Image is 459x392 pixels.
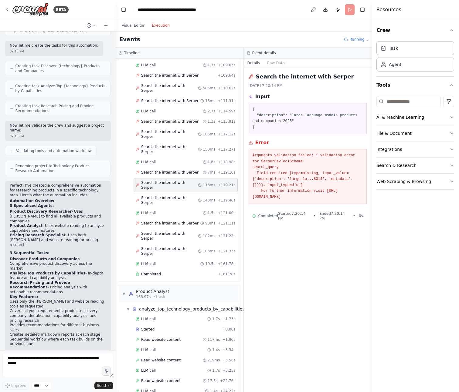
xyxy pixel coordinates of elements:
button: Visual Editor [118,22,148,29]
h3: Error [255,139,269,146]
h3: Timeline [124,51,140,55]
span: + 0.00s [222,327,235,332]
span: + 110.62s [218,86,235,91]
button: Crew [376,22,454,39]
span: Read website content [141,337,181,342]
button: Improve [2,382,29,390]
span: 585ms [203,86,215,91]
span: 219ms [208,358,220,363]
button: Raw Data [263,59,288,67]
span: LLM call [141,211,156,215]
li: Creates detailed markdown reports at each stage [10,332,106,337]
div: BETA [53,6,69,13]
span: Running... [349,37,368,42]
button: Details [244,59,264,67]
li: - In-depth feature and capability analysis [10,271,106,281]
span: 98ms [205,221,215,226]
span: Ended 7:20:14 PM [319,211,349,221]
span: LLM call [141,347,156,352]
div: 07:13 PM [10,49,98,54]
strong: 3 Specialized Agents: [10,204,54,208]
span: + 109.64s [218,73,235,78]
div: Tools [376,94,454,194]
span: ▼ [126,307,130,311]
h2: Events [119,35,140,44]
span: Creating task Research Pricing and Provide Recommendations [15,104,106,113]
button: AI & Machine Learning [376,109,454,125]
span: 1.7s [212,317,220,321]
span: Search the internet with Serper [141,221,199,226]
pre: { "description": "large language models products and companies 2025" } [253,107,363,130]
span: Renaming project to Technology Product Research Automation [15,164,106,173]
span: Completed [258,214,278,218]
strong: Research Pricing and Provide Recommendations [10,281,70,290]
span: 19.5s [205,261,215,266]
span: 143ms [203,198,215,203]
div: Product Analyst [136,288,169,294]
span: + 117.12s [218,132,235,137]
button: Hide left sidebar [119,5,128,14]
li: - Uses [PERSON_NAME] to find all available products and companies [10,209,106,224]
p: Now let me create the tasks for this automation: [10,43,98,48]
button: File & Document [376,125,454,141]
span: + 117.27s [218,147,235,152]
span: Send [97,383,106,388]
span: Search the internet with Serper [141,129,198,139]
p: Perfect! I've created a comprehensive automation for researching products in a specific technolog... [10,183,106,198]
button: Integrations [376,141,454,157]
span: Validating tools and automation workflow [16,148,92,153]
li: - Pricing analysis with actionable recommendations [10,281,106,295]
strong: Product Discovery Researcher [10,209,72,214]
span: Read website content [141,378,181,383]
h2: Search the internet with Serper [256,72,354,81]
span: Search the internet with Serper [141,73,199,78]
span: 1.3s [208,119,215,124]
span: Search the internet with Serper [141,246,198,256]
span: LLM call [141,261,156,266]
span: 106ms [203,132,215,137]
span: 103ms [203,249,215,254]
div: Agent [389,61,401,68]
span: 113ms [203,183,215,188]
span: + 1.73s [222,317,235,321]
span: • 1 task [153,294,165,299]
strong: Discover Products and Companies [10,257,80,261]
button: Web Scraping & Browsing [376,174,454,189]
span: + 161.78s [218,272,235,277]
span: 1.6s [208,160,215,164]
span: + 121.33s [218,249,235,254]
span: + 114.59s [218,109,235,114]
span: 15ms [205,98,215,103]
span: • [353,214,355,218]
span: Started 7:20:14 PM [278,211,310,221]
span: + 121.00s [218,211,235,215]
li: Uses only the [PERSON_NAME] and website reading tools as requested [10,299,106,309]
span: 0 s [359,214,363,218]
span: + 118.98s [218,160,235,164]
span: Creating task Discover {technology} Products and Companies [15,64,106,73]
span: + 3.34s [222,347,235,352]
span: 1.4s [212,347,220,352]
span: 1.7s [212,368,220,373]
span: Search the internet with Serper [141,98,199,103]
strong: Key Features: [10,295,38,299]
span: Creating task Analyze Top {technology} Products by Capabilities [15,84,106,93]
span: Search the internet with Serper [141,195,198,205]
pre: Arguments validation failed: 1 validation error for SerperDevToolSchema search_query Field requir... [253,153,363,200]
strong: 3 Sequential Tasks: [10,251,49,255]
h3: Input [255,93,270,100]
span: 7ms [208,170,216,175]
button: Tools [376,77,454,94]
button: Hide right sidebar [358,5,367,14]
button: Click to speak your automation idea [102,367,111,376]
li: Sequential workflow where each task builds on the previous one [10,337,106,347]
span: + 119.48s [218,198,235,203]
li: - Comprehensive product discovery across the market [10,257,106,271]
h4: Resources [376,6,401,13]
button: Send [94,382,113,389]
span: Started [141,327,155,332]
span: LLM call [141,368,156,373]
span: + 119.10s [218,170,235,175]
span: LLM call [141,317,156,321]
span: + 161.78s [218,261,235,266]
